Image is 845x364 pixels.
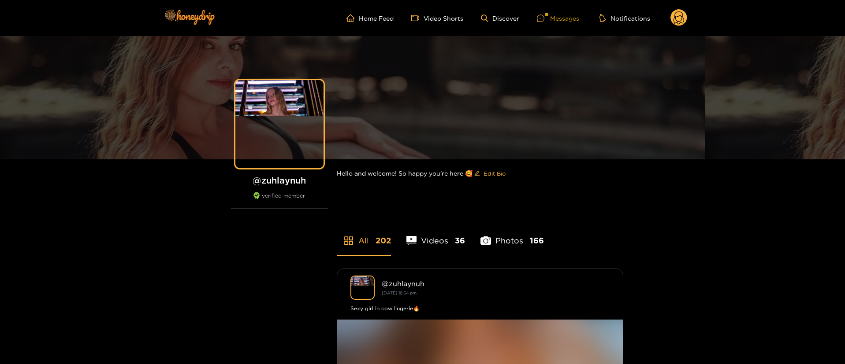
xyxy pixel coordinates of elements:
a: Video Shorts [411,14,463,22]
div: @ zuhlaynuh [382,279,610,287]
div: verified member [231,192,328,209]
span: video-camera [411,14,424,22]
span: 202 [376,235,391,246]
img: zuhlaynuh [350,276,375,300]
h1: @ zuhlaynuh [231,175,328,186]
span: home [346,14,359,22]
li: All [337,215,391,255]
li: Photos [480,215,544,255]
li: Videos [406,215,465,255]
div: Sexy girl in cow lingerie🔥 [350,304,610,313]
div: Messages [537,13,579,23]
button: editEdit Bio [473,166,507,180]
span: 166 [530,235,544,246]
span: edit [474,170,480,177]
div: Hello and welcome! So happy you’re here 🥰 [337,159,623,188]
span: appstore [343,235,354,246]
span: 36 [455,235,465,246]
button: Notifications [597,14,653,22]
a: Home Feed [346,14,394,22]
span: Edit Bio [484,169,506,178]
small: [DATE] 18:54 pm [382,290,417,295]
a: Discover [481,15,519,22]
